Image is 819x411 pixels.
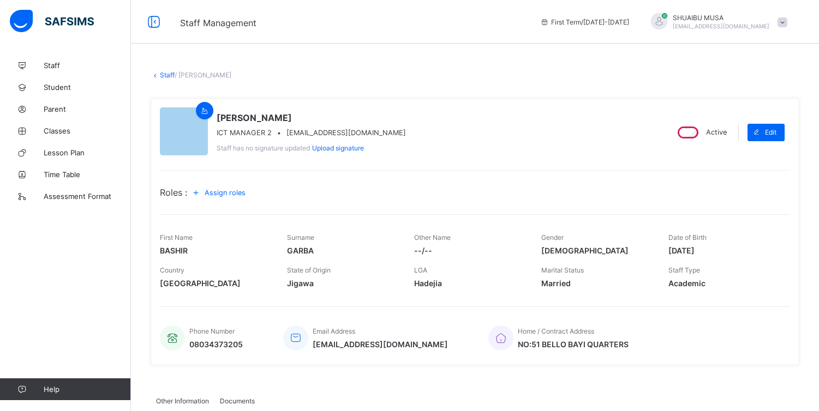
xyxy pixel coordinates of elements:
span: Date of Birth [668,233,707,241]
span: Phone Number [189,327,235,335]
span: Home / Contract Address [518,327,594,335]
span: Country [160,266,184,274]
span: Staff Type [668,266,700,274]
span: ICT MANAGER 2 [217,129,272,137]
span: Staff [44,61,131,70]
div: SHUAIBUMUSA [640,13,793,31]
span: [EMAIL_ADDRESS][DOMAIN_NAME] [313,340,448,349]
span: Student [44,83,131,92]
span: Jigawa [287,279,398,288]
span: Active [706,128,727,136]
span: [EMAIL_ADDRESS][DOMAIN_NAME] [286,129,406,137]
span: 08034373205 [189,340,243,349]
a: Staff [160,71,175,79]
span: First Name [160,233,193,241]
span: Surname [287,233,314,241]
span: Gender [541,233,564,241]
span: [DATE] [668,246,779,255]
span: Staff has no signature updated [217,144,310,152]
span: Other Name [414,233,451,241]
span: Edit [765,128,776,136]
span: BASHIR [160,246,271,255]
span: / [PERSON_NAME] [175,71,231,79]
span: [DEMOGRAPHIC_DATA] [541,246,652,255]
span: Lesson Plan [44,148,131,157]
span: Staff Management [180,17,256,28]
span: session/term information [540,18,629,26]
span: Parent [44,105,131,113]
span: Other Information [156,397,209,405]
span: Roles : [160,187,187,198]
span: GARBA [287,246,398,255]
span: Upload signature [312,144,364,152]
span: Classes [44,126,131,135]
span: Help [44,385,130,394]
span: SHUAIBU MUSA [673,14,769,22]
span: Academic [668,279,779,288]
span: Documents [220,397,255,405]
span: --/-- [414,246,525,255]
span: Hadejia [414,279,525,288]
span: State of Origin [287,266,331,274]
span: NO:51 BELLO BAYI QUARTERS [518,340,629,349]
span: Assessment Format [44,192,131,201]
img: safsims [10,10,94,33]
span: Time Table [44,170,131,179]
span: Email Address [313,327,355,335]
span: [PERSON_NAME] [217,112,406,123]
span: Married [541,279,652,288]
span: LGA [414,266,427,274]
span: [GEOGRAPHIC_DATA] [160,279,271,288]
span: Assign roles [205,189,246,197]
span: Marital Status [541,266,584,274]
div: • [217,129,406,137]
span: [EMAIL_ADDRESS][DOMAIN_NAME] [673,23,769,29]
